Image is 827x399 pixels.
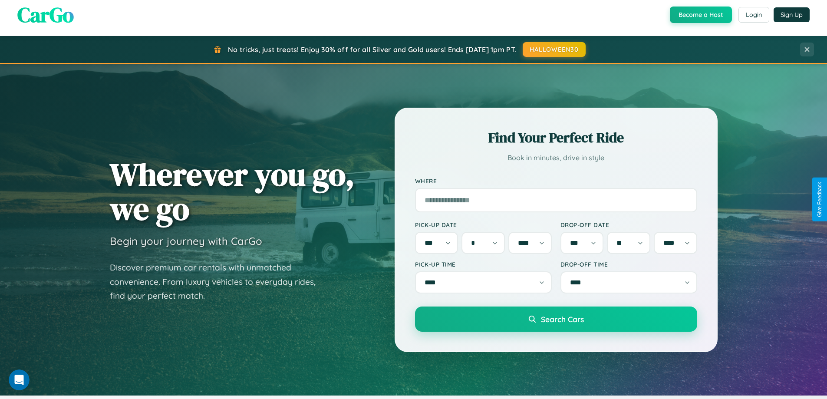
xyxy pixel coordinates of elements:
button: Become a Host [670,7,732,23]
div: Give Feedback [817,182,823,217]
label: Drop-off Date [560,221,697,228]
h1: Wherever you go, we go [110,157,355,226]
label: Drop-off Time [560,261,697,268]
h2: Find Your Perfect Ride [415,128,697,147]
p: Discover premium car rentals with unmatched convenience. From luxury vehicles to everyday rides, ... [110,261,327,303]
button: Login [738,7,769,23]
button: Sign Up [774,7,810,22]
span: Search Cars [541,314,584,324]
label: Pick-up Time [415,261,552,268]
button: HALLOWEEN30 [523,42,586,57]
span: CarGo [17,0,74,29]
h3: Begin your journey with CarGo [110,234,262,247]
iframe: Intercom live chat [9,369,30,390]
button: Search Cars [415,307,697,332]
label: Pick-up Date [415,221,552,228]
span: No tricks, just treats! Enjoy 30% off for all Silver and Gold users! Ends [DATE] 1pm PT. [228,45,516,54]
p: Book in minutes, drive in style [415,152,697,164]
label: Where [415,177,697,185]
